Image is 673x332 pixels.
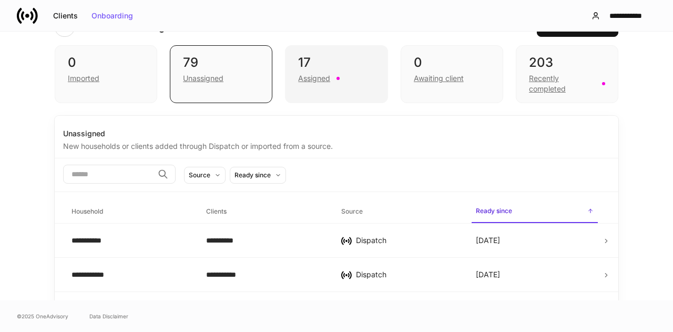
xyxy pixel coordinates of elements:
div: 79Unassigned [170,45,272,103]
div: Onboarding [91,12,133,19]
span: Ready since [472,200,598,223]
div: 203 [529,54,605,71]
span: Source [337,201,463,223]
div: Ready since [234,170,271,180]
div: 0Imported [55,45,157,103]
button: Onboarding [85,7,140,24]
span: © 2025 OneAdvisory [17,312,68,320]
h6: Source [341,206,363,216]
div: Clients [53,12,78,19]
div: 0 [414,54,490,71]
h6: Clients [206,206,227,216]
div: 17Assigned [285,45,388,103]
p: [DATE] [476,235,500,246]
a: Data Disclaimer [89,312,128,320]
div: 203Recently completed [516,45,618,103]
div: Unassigned [183,73,223,84]
button: Ready since [230,167,286,184]
div: Assigned [298,73,330,84]
p: [DATE] [476,269,500,280]
div: New households or clients added through Dispatch or imported from a source. [63,139,610,152]
div: 79 [183,54,259,71]
div: Dispatch [356,235,459,246]
span: Household [67,201,193,223]
div: Recently completed [529,73,596,94]
div: Awaiting client [414,73,464,84]
h6: Household [72,206,103,216]
div: Dispatch [356,269,459,280]
div: Source [189,170,210,180]
div: 0 [68,54,144,71]
button: Source [184,167,226,184]
div: Unassigned [63,128,610,139]
div: 0Awaiting client [401,45,503,103]
span: Clients [202,201,328,223]
div: 17 [298,54,374,71]
h6: Ready since [476,206,512,216]
button: Clients [46,7,85,24]
div: Imported [68,73,99,84]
